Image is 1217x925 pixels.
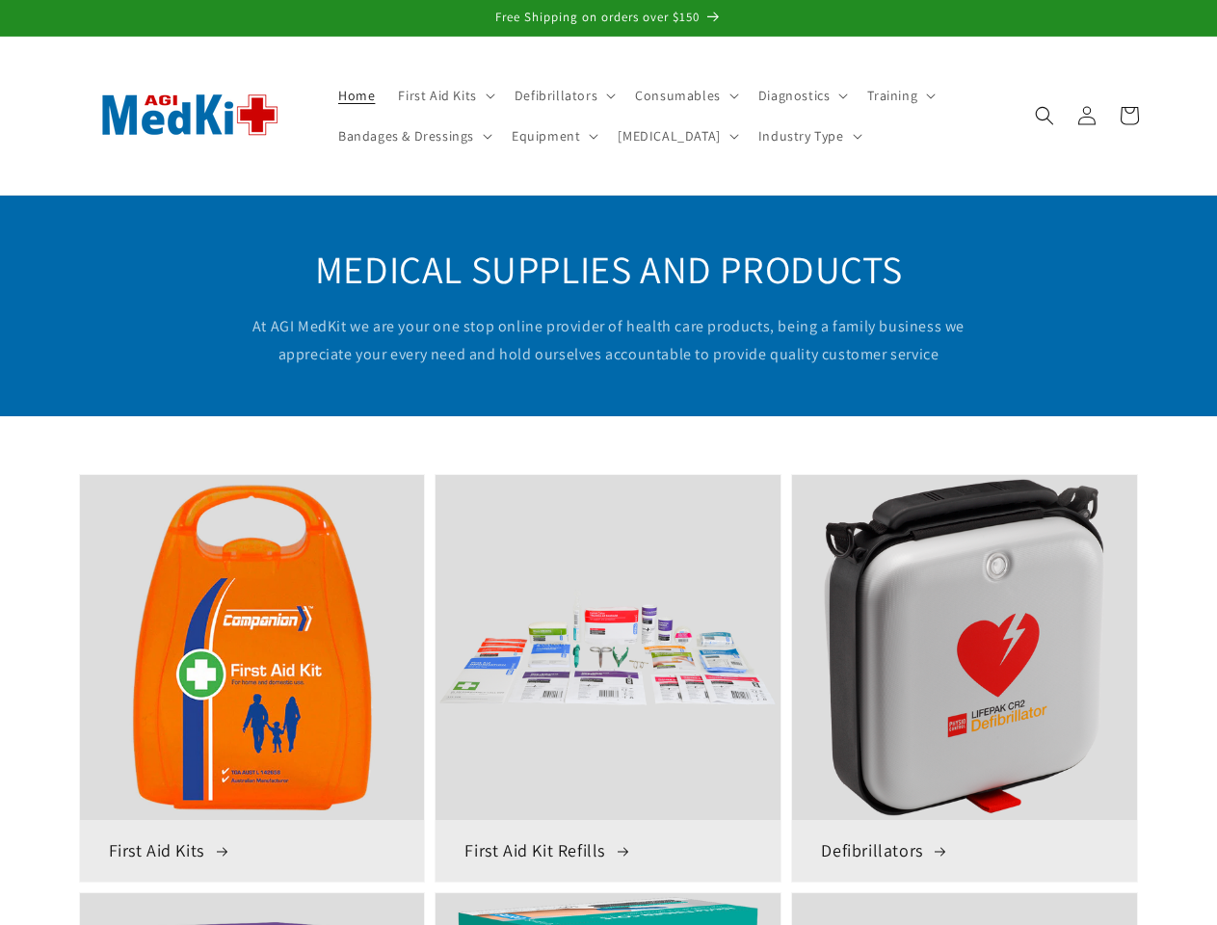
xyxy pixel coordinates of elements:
summary: Consumables [623,75,747,116]
span: Industry Type [758,127,844,145]
span: First Aid Kits [398,87,476,104]
a: First Aid Kit Refills First Aid Kit Refills [435,474,781,882]
h3: First Aid Kit Refills [464,839,752,861]
span: Home [338,87,375,104]
span: Consumables [635,87,721,104]
img: First Aid Kits [80,475,425,820]
h3: First Aid Kits [109,839,396,861]
span: Diagnostics [758,87,831,104]
a: Home [327,75,386,116]
span: Equipment [512,127,580,145]
img: Defibrillators [792,475,1137,820]
summary: Diagnostics [747,75,857,116]
a: Defibrillators Defibrillators [791,474,1138,882]
span: Bandages & Dressings [338,127,474,145]
summary: Equipment [500,116,606,156]
summary: Bandages & Dressings [327,116,500,156]
summary: Defibrillators [503,75,623,116]
img: First Aid Kit Refills [436,475,780,820]
img: AGI MedKit [79,63,301,168]
summary: Training [856,75,943,116]
p: At AGI MedKit we are your one stop online provider of health care products, being a family busine... [233,313,985,369]
summary: First Aid Kits [386,75,502,116]
span: [MEDICAL_DATA] [618,127,720,145]
summary: Industry Type [747,116,870,156]
span: Defibrillators [515,87,597,104]
p: Free Shipping on orders over $150 [19,10,1198,26]
summary: Search [1023,94,1066,137]
a: First Aid Kits First Aid Kits [79,474,426,882]
span: Training [867,87,917,104]
summary: [MEDICAL_DATA] [606,116,746,156]
h2: MEDICAL SUPPLIES AND PRODUCTS [233,244,985,294]
h3: Defibrillators [821,839,1108,861]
